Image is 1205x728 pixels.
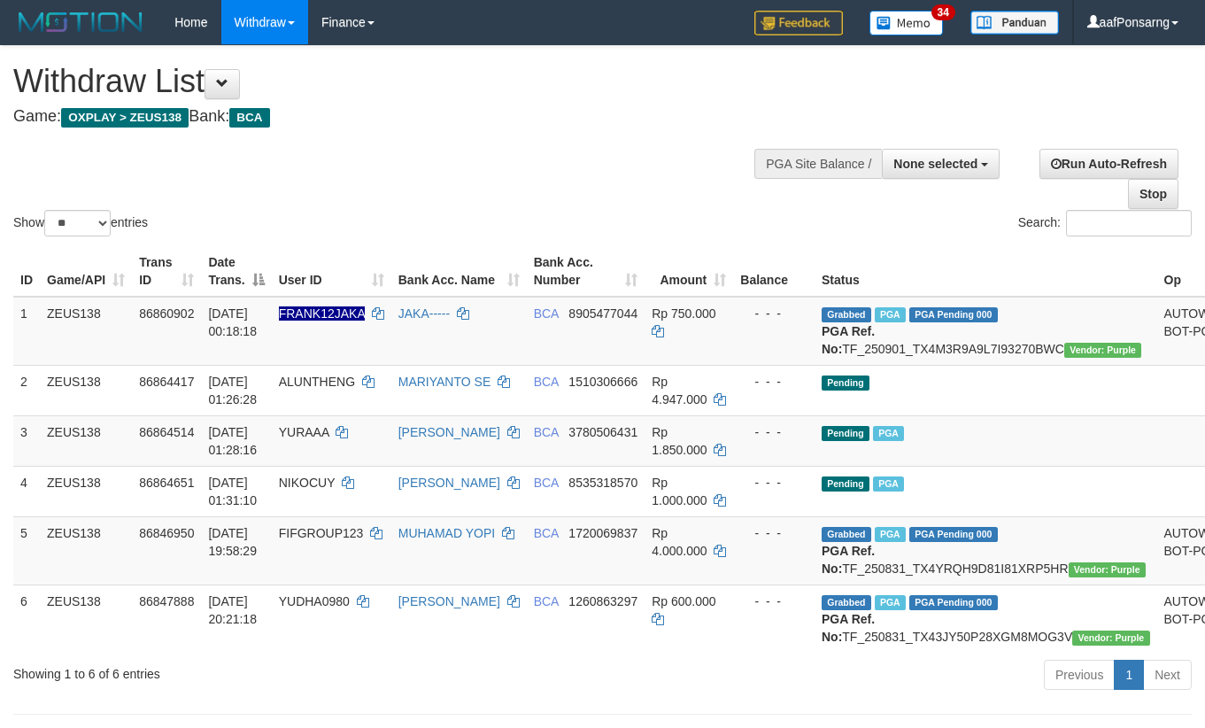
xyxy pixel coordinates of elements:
[893,157,977,171] span: None selected
[740,373,807,391] div: - - -
[272,246,391,297] th: User ID: activate to sort column ascending
[815,585,1157,653] td: TF_250831_TX43JY50P28XGM8MOG3V
[13,246,40,297] th: ID
[568,375,637,389] span: Copy 1510306666 to clipboard
[882,149,1000,179] button: None selected
[534,375,559,389] span: BCA
[40,415,132,466] td: ZEUS138
[534,594,559,608] span: BCA
[398,594,500,608] a: [PERSON_NAME]
[139,425,194,439] span: 86864514
[279,594,350,608] span: YUDHA0980
[132,246,201,297] th: Trans ID: activate to sort column ascending
[822,544,875,576] b: PGA Ref. No:
[534,306,559,321] span: BCA
[733,246,815,297] th: Balance
[391,246,527,297] th: Bank Acc. Name: activate to sort column ascending
[40,246,132,297] th: Game/API: activate to sort column ascending
[13,466,40,516] td: 4
[873,426,904,441] span: Marked by aafpengsreynich
[208,425,257,457] span: [DATE] 01:28:16
[398,306,450,321] a: JAKA-----
[13,658,489,683] div: Showing 1 to 6 of 6 entries
[139,594,194,608] span: 86847888
[279,375,355,389] span: ALUNTHENG
[568,425,637,439] span: Copy 3780506431 to clipboard
[61,108,189,128] span: OXPLAY > ZEUS138
[822,324,875,356] b: PGA Ref. No:
[13,9,148,35] img: MOTION_logo.png
[139,526,194,540] span: 86846950
[13,297,40,366] td: 1
[645,246,733,297] th: Amount: activate to sort column ascending
[13,415,40,466] td: 3
[1066,210,1192,236] input: Search:
[139,476,194,490] span: 86864651
[568,306,637,321] span: Copy 8905477044 to clipboard
[909,307,998,322] span: PGA Pending
[527,246,645,297] th: Bank Acc. Number: activate to sort column ascending
[229,108,269,128] span: BCA
[652,476,707,507] span: Rp 1.000.000
[1072,631,1149,646] span: Vendor URL: https://trx4.1velocity.biz
[652,375,707,407] span: Rp 4.947.000
[208,306,257,338] span: [DATE] 00:18:18
[909,527,998,542] span: PGA Pending
[909,595,998,610] span: PGA Pending
[139,306,194,321] span: 86860902
[875,307,906,322] span: Marked by aafpengsreynich
[398,425,500,439] a: [PERSON_NAME]
[208,375,257,407] span: [DATE] 01:26:28
[822,612,875,644] b: PGA Ref. No:
[1064,343,1141,358] span: Vendor URL: https://trx4.1velocity.biz
[822,426,869,441] span: Pending
[13,108,785,126] h4: Game: Bank:
[398,476,500,490] a: [PERSON_NAME]
[398,526,495,540] a: MUHAMAD YOPI
[740,305,807,322] div: - - -
[1039,149,1178,179] a: Run Auto-Refresh
[40,585,132,653] td: ZEUS138
[822,595,871,610] span: Grabbed
[13,210,148,236] label: Show entries
[568,526,637,540] span: Copy 1720069837 to clipboard
[815,516,1157,585] td: TF_250831_TX4YRQH9D81I81XRP5HR
[398,375,491,389] a: MARIYANTO SE
[40,466,132,516] td: ZEUS138
[652,594,715,608] span: Rp 600.000
[822,527,871,542] span: Grabbed
[568,476,637,490] span: Copy 8535318570 to clipboard
[279,526,364,540] span: FIFGROUP123
[44,210,111,236] select: Showentries
[208,594,257,626] span: [DATE] 20:21:18
[1069,562,1146,577] span: Vendor URL: https://trx4.1velocity.biz
[1018,210,1192,236] label: Search:
[815,297,1157,366] td: TF_250901_TX4M3R9A9L7I93270BWC
[1143,660,1192,690] a: Next
[822,376,869,391] span: Pending
[279,425,329,439] span: YURAAA
[652,425,707,457] span: Rp 1.850.000
[1044,660,1115,690] a: Previous
[1128,179,1178,209] a: Stop
[740,474,807,492] div: - - -
[139,375,194,389] span: 86864417
[822,307,871,322] span: Grabbed
[13,585,40,653] td: 6
[754,149,882,179] div: PGA Site Balance /
[740,423,807,441] div: - - -
[740,524,807,542] div: - - -
[534,476,559,490] span: BCA
[873,476,904,492] span: Marked by aafpengsreynich
[568,594,637,608] span: Copy 1260863297 to clipboard
[931,4,955,20] span: 34
[1114,660,1144,690] a: 1
[754,11,843,35] img: Feedback.jpg
[13,516,40,585] td: 5
[201,246,271,297] th: Date Trans.: activate to sort column descending
[875,527,906,542] span: Marked by aafnoeunsreypich
[534,526,559,540] span: BCA
[970,11,1059,35] img: panduan.png
[13,64,785,99] h1: Withdraw List
[652,526,707,558] span: Rp 4.000.000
